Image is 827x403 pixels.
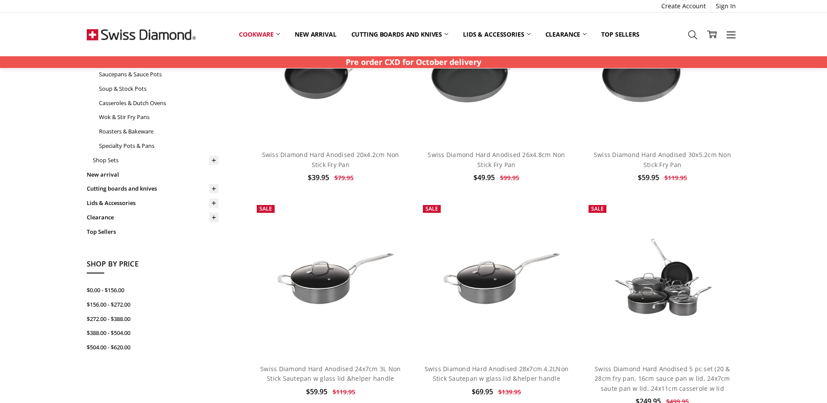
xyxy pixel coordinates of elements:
[664,174,687,182] span: $119.95
[584,201,740,357] a: Swiss Diamond Hard Anodised 5 pc set (20 & 28cm fry pan, 16cm sauce pan w lid, 24x7cm saute pan w...
[87,326,218,340] a: $388.00 - $504.00
[252,201,408,357] a: Swiss Diamond Hard Anodised 24x7cm 3L Non Stick Sautepan w glass lid &helper handle
[473,173,495,182] span: $49.95
[87,340,218,355] a: $504.00 - $620.00
[93,153,218,167] a: Shop Sets
[308,173,329,182] span: $39.95
[456,25,538,44] a: Lids & Accessories
[99,96,218,110] a: Casseroles & Dutch Ovens
[594,150,731,168] a: Swiss Diamond Hard Anodised 30x5.2cm Non Stick Fry Pan
[638,173,659,182] span: $59.95
[425,205,438,212] span: Sale
[594,25,647,44] a: Top Sellers
[259,205,272,212] span: Sale
[595,365,730,393] a: Swiss Diamond Hard Anodised 5 pc set (20 & 28cm fry pan, 16cm sauce pan w lid, 24x7cm saute pan w...
[99,124,218,139] a: Roasters & Bakeware
[584,226,740,331] img: Swiss Diamond Hard Anodised 5 pc set (20 & 28cm fry pan, 16cm sauce pan w lid, 24x7cm saute pan w...
[231,25,287,44] a: Cookware
[419,226,575,331] img: Swiss Diamond Hard Anodised 28x7cm 4.2LNon Stick Sautepan w glass lid &helper handle
[87,283,218,297] a: $0.00 - $156.00
[252,226,408,331] img: Swiss Diamond Hard Anodised 24x7cm 3L Non Stick Sautepan w glass lid &helper handle
[99,67,218,82] a: Saucepans & Sauce Pots
[87,196,218,210] a: Lids & Accessories
[334,174,354,182] span: $79.95
[99,82,218,96] a: Soup & Stock Pots
[99,110,218,124] a: Wok & Stir Fry Pans
[498,388,521,396] span: $139.95
[87,210,218,225] a: Clearance
[87,167,218,182] a: New arrival
[262,150,399,168] a: Swiss Diamond Hard Anodised 20x4.2cm Non Stick Fry Pan
[333,388,355,396] span: $119.95
[346,57,481,67] strong: Pre order CXD for October delivery
[287,25,344,44] a: New arrival
[87,297,218,312] a: $156.00 - $272.00
[425,365,569,383] a: Swiss Diamond Hard Anodised 28x7cm 4.2LNon Stick Sautepan w glass lid &helper handle
[538,25,594,44] a: Clearance
[472,387,493,396] span: $69.95
[500,174,519,182] span: $99.95
[99,139,218,153] a: Specialty Pots & Pans
[87,225,218,239] a: Top Sellers
[87,181,218,196] a: Cutting boards and knives
[428,150,565,168] a: Swiss Diamond Hard Anodised 26x4.8cm Non Stick Fry Pan
[260,365,401,383] a: Swiss Diamond Hard Anodised 24x7cm 3L Non Stick Sautepan w glass lid &helper handle
[306,387,327,396] span: $59.95
[87,13,196,56] img: Free Shipping On Every Order
[591,205,604,212] span: Sale
[87,259,218,273] h5: Shop By Price
[87,312,218,326] a: $272.00 - $388.00
[419,201,575,357] a: Swiss Diamond Hard Anodised 28x7cm 4.2LNon Stick Sautepan w glass lid &helper handle
[344,25,456,44] a: Cutting boards and knives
